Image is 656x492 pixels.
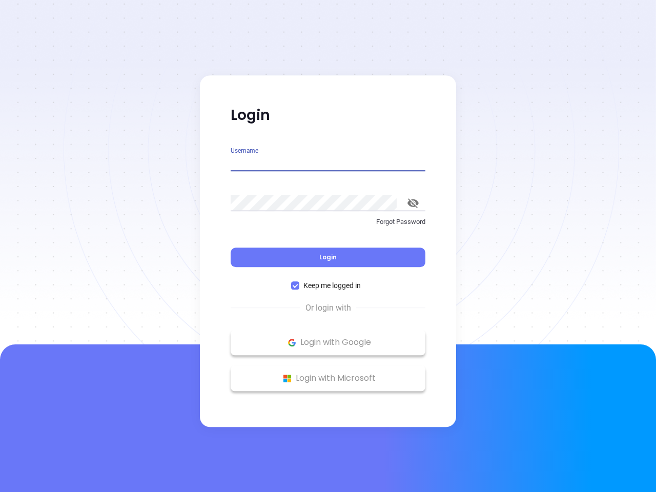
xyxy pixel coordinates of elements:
[231,106,425,125] p: Login
[231,217,425,227] p: Forgot Password
[236,335,420,350] p: Login with Google
[236,371,420,386] p: Login with Microsoft
[300,302,356,314] span: Or login with
[299,280,365,291] span: Keep me logged in
[401,191,425,215] button: toggle password visibility
[231,148,258,154] label: Username
[231,330,425,355] button: Google Logo Login with Google
[281,372,294,385] img: Microsoft Logo
[231,217,425,235] a: Forgot Password
[231,248,425,267] button: Login
[319,253,337,261] span: Login
[285,336,298,349] img: Google Logo
[231,365,425,391] button: Microsoft Logo Login with Microsoft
